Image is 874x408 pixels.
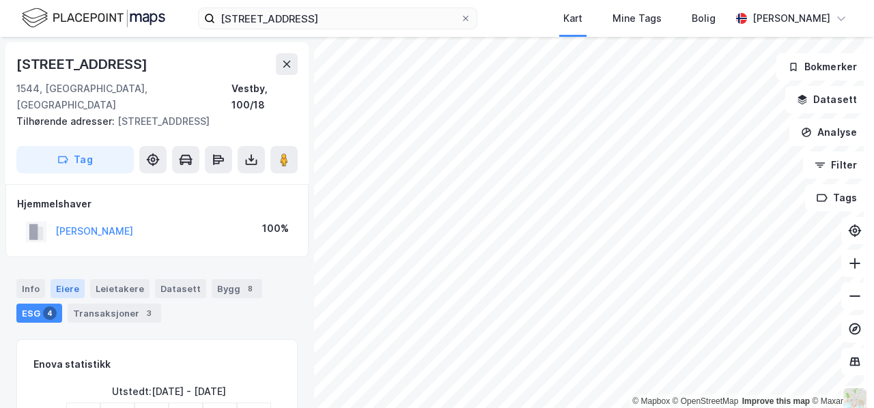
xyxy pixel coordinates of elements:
div: Eiere [51,279,85,298]
div: Utstedt : [DATE] - [DATE] [112,383,226,400]
div: Kontrollprogram for chat [806,343,874,408]
div: 3 [142,306,156,320]
div: Datasett [155,279,206,298]
div: Enova statistikk [33,356,111,373]
div: 100% [262,220,289,237]
span: Tilhørende adresser: [16,115,117,127]
div: [STREET_ADDRESS] [16,113,287,130]
button: Bokmerker [776,53,869,81]
div: 8 [243,282,257,295]
button: Tags [805,184,869,212]
div: Info [16,279,45,298]
a: OpenStreetMap [673,396,739,406]
button: Tag [16,146,134,173]
div: Vestby, 100/18 [231,81,298,113]
button: Datasett [785,86,869,113]
div: Kart [563,10,582,27]
div: Bolig [692,10,716,27]
a: Improve this map [742,396,810,406]
div: ESG [16,304,62,323]
div: Hjemmelshaver [17,196,297,212]
div: [PERSON_NAME] [752,10,830,27]
div: Bygg [212,279,262,298]
div: Transaksjoner [68,304,161,323]
div: [STREET_ADDRESS] [16,53,150,75]
iframe: Chat Widget [806,343,874,408]
input: Søk på adresse, matrikkel, gårdeiere, leietakere eller personer [215,8,460,29]
div: Leietakere [90,279,150,298]
button: Analyse [789,119,869,146]
div: Mine Tags [612,10,662,27]
button: Filter [803,151,869,179]
a: Mapbox [632,396,670,406]
img: logo.f888ab2527a4732fd821a326f86c7f29.svg [22,6,165,30]
div: 1544, [GEOGRAPHIC_DATA], [GEOGRAPHIC_DATA] [16,81,231,113]
div: 4 [43,306,57,320]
